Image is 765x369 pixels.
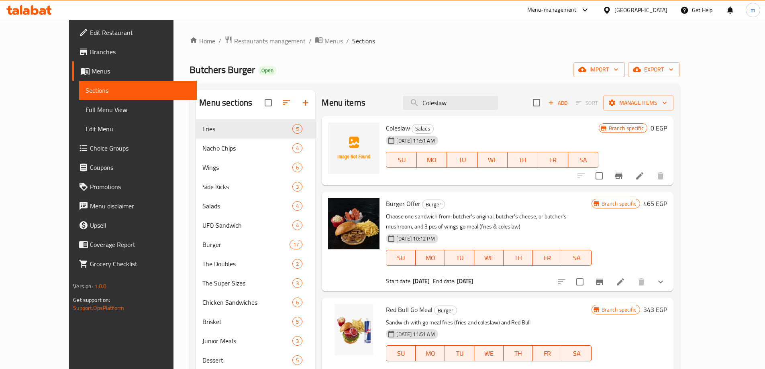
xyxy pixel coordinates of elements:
span: MO [419,252,442,264]
span: 5 [293,125,302,133]
div: Junior Meals3 [196,331,315,351]
span: 6 [293,164,302,171]
button: SU [386,250,416,266]
div: Fries5 [196,119,315,139]
span: Open [258,67,277,74]
span: Dessert [202,355,292,365]
div: items [292,143,302,153]
div: items [292,124,302,134]
div: Salads4 [196,196,315,216]
div: Burger [422,200,445,209]
span: Edit Menu [86,124,190,134]
span: Branch specific [606,124,647,132]
a: Branches [72,42,197,61]
span: TH [507,348,530,359]
div: Fries [202,124,292,134]
span: Add item [545,97,571,109]
b: [DATE] [457,276,474,286]
span: Branch specific [598,200,640,208]
span: MO [420,154,444,166]
img: Red Bull Go Meal [328,304,379,355]
a: Coverage Report [72,235,197,254]
div: items [292,182,302,192]
span: The Super Sizes [202,278,292,288]
p: Choose one sandwich from: butcher's original, butcher's cheese, or butcher's mushroom, and 3 pcs ... [386,212,591,232]
div: items [292,201,302,211]
div: Chicken Sandwiches6 [196,293,315,312]
a: Choice Groups [72,139,197,158]
span: Butchers Burger [190,61,255,79]
button: SU [386,152,416,168]
span: Full Menu View [86,105,190,114]
button: FR [533,250,562,266]
span: FR [536,252,559,264]
button: WE [477,152,508,168]
a: Sections [79,81,197,100]
button: MO [416,345,445,361]
span: Salads [202,201,292,211]
span: Select to update [591,167,608,184]
span: 1.0.0 [94,281,107,292]
button: TH [508,152,538,168]
a: Grocery Checklist [72,254,197,273]
button: Add section [296,93,315,112]
li: / [309,36,312,46]
div: Nacho Chips4 [196,139,315,158]
span: Sections [86,86,190,95]
span: Side Kicks [202,182,292,192]
span: Burger Offer [386,198,420,210]
span: Brisket [202,317,292,326]
span: Wings [202,163,292,172]
button: TH [504,250,533,266]
span: Coverage Report [90,240,190,249]
button: SA [562,345,592,361]
a: Edit menu item [616,277,625,287]
button: TU [445,250,474,266]
span: Grocery Checklist [90,259,190,269]
span: UFO Sandwich [202,220,292,230]
div: items [290,240,302,249]
h6: 343 EGP [643,304,667,315]
span: WE [477,348,500,359]
button: MO [417,152,447,168]
span: Nacho Chips [202,143,292,153]
span: WE [477,252,500,264]
span: Select to update [571,273,588,290]
button: sort-choices [552,272,571,292]
h6: 465 EGP [643,198,667,209]
span: SA [565,348,588,359]
span: 2 [293,260,302,268]
button: Add [545,97,571,109]
li: / [346,36,349,46]
span: Menu disclaimer [90,201,190,211]
span: [DATE] 10:12 PM [393,235,438,243]
span: 17 [290,241,302,249]
img: Burger Offer [328,198,379,249]
span: Start date: [386,276,412,286]
span: 4 [293,222,302,229]
span: Salads [412,124,433,133]
div: Burger [202,240,290,249]
span: Chicken Sandwiches [202,298,292,307]
div: [GEOGRAPHIC_DATA] [614,6,667,14]
span: Restaurants management [234,36,306,46]
h2: Menu items [322,97,365,109]
button: SA [568,152,598,168]
span: export [634,65,673,75]
span: Sections [352,36,375,46]
button: MO [416,250,445,266]
a: Restaurants management [224,36,306,46]
span: Branches [90,47,190,57]
div: items [292,163,302,172]
span: TH [507,252,530,264]
button: delete [632,272,651,292]
div: items [292,298,302,307]
span: MO [419,348,442,359]
span: 5 [293,318,302,326]
span: SA [565,252,588,264]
